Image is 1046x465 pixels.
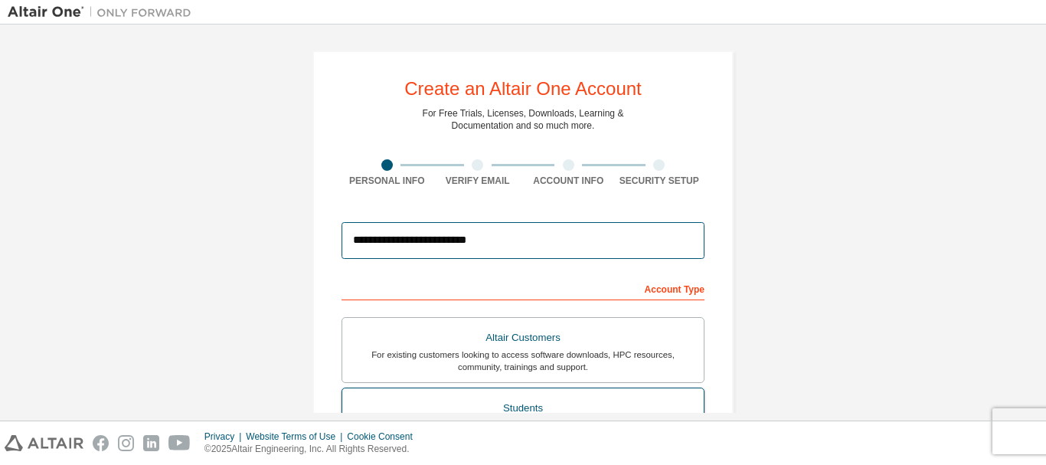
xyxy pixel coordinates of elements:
div: Students [351,398,695,419]
div: For existing customers looking to access software downloads, HPC resources, community, trainings ... [351,349,695,373]
div: Altair Customers [351,327,695,349]
div: Personal Info [342,175,433,187]
div: Account Info [523,175,614,187]
div: Cookie Consent [347,431,421,443]
img: altair_logo.svg [5,435,83,451]
img: Altair One [8,5,199,20]
div: Verify Email [433,175,524,187]
img: instagram.svg [118,435,134,451]
div: Privacy [204,431,246,443]
div: For Free Trials, Licenses, Downloads, Learning & Documentation and so much more. [423,107,624,132]
div: Create an Altair One Account [404,80,642,98]
img: facebook.svg [93,435,109,451]
div: Security Setup [614,175,705,187]
img: youtube.svg [168,435,191,451]
div: Website Terms of Use [246,431,347,443]
div: Account Type [342,276,704,300]
img: linkedin.svg [143,435,159,451]
p: © 2025 Altair Engineering, Inc. All Rights Reserved. [204,443,422,456]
